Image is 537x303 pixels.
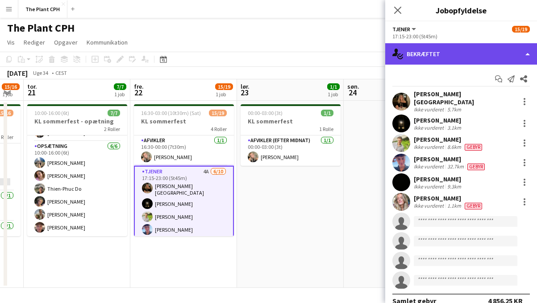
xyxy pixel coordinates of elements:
[467,164,485,170] span: Gebyr
[87,38,128,46] span: Kommunikation
[211,126,227,132] span: 4 Roller
[27,82,37,90] span: tor.
[346,87,359,98] span: 24
[4,37,18,48] a: Vis
[24,38,45,46] span: Rediger
[445,202,463,209] div: 1.1km
[445,163,466,170] div: 32.7km
[209,110,227,116] span: 15/19
[216,91,233,98] div: 1 job
[392,26,410,33] span: Tjener
[18,0,67,18] button: The Plant CPH
[512,26,530,33] span: 15/19
[141,110,201,116] span: 16:30-03:00 (10t30m) (Sat)
[414,155,487,163] div: [PERSON_NAME]
[27,104,127,236] app-job-card: 10:00-16:00 (6t)7/7KL sommerfest - opætning2 RollerAfvikler1/110:00-16:00 (6t)[PERSON_NAME]Opsætn...
[392,26,417,33] button: Tjener
[7,69,28,78] div: [DATE]
[29,70,52,76] span: Uge 34
[50,37,81,48] a: Opgaver
[327,83,340,90] span: 1/1
[414,143,445,151] div: Ikke vurderet
[463,143,484,151] div: Teamet har forskellige gebyrer end i rollen
[27,141,127,236] app-card-role: Opsætning6/610:00-16:00 (6t)[PERSON_NAME][PERSON_NAME]Thien-Phuc Do[PERSON_NAME][PERSON_NAME][PER...
[414,202,445,209] div: Ikke vurderet
[133,87,144,98] span: 22
[465,144,482,151] span: Gebyr
[241,82,250,90] span: lør.
[2,91,19,98] div: 1 job
[248,110,283,116] span: 00:00-03:00 (3t)
[385,4,537,16] h3: Jobopfyldelse
[134,135,234,166] app-card-role: Afvikler1/116:30-00:00 (7t30m)[PERSON_NAME]
[26,87,37,98] span: 21
[465,203,482,209] span: Gebyr
[215,83,233,90] span: 15/19
[34,110,69,116] span: 10:00-16:00 (6t)
[414,135,484,143] div: [PERSON_NAME]
[134,104,234,236] app-job-card: 16:30-03:00 (10t30m) (Sat)15/19KL sommerfest4 RollerAfvikler1/116:30-00:00 (7t30m)[PERSON_NAME]Tj...
[7,21,75,35] h1: The Plant CPH
[321,110,333,116] span: 1/1
[414,116,463,124] div: [PERSON_NAME]
[445,143,463,151] div: 8.6km
[239,87,250,98] span: 23
[414,163,445,170] div: Ikke vurderet
[445,124,463,131] div: 3.1km
[414,194,484,202] div: [PERSON_NAME]
[414,183,445,190] div: Ikke vurderet
[134,117,234,125] h3: KL sommerfest
[83,37,131,48] a: Kommunikation
[414,124,445,131] div: Ikke vurderet
[385,43,537,65] div: Bekræftet
[134,82,144,90] span: fre.
[2,83,20,90] span: 15/16
[104,126,120,132] span: 2 Roller
[241,104,341,166] app-job-card: 00:00-03:00 (3t)1/1KL sommerfest1 RolleAfvikler (efter midnat)1/100:00-03:00 (3t)[PERSON_NAME]
[108,110,120,116] span: 7/7
[466,163,487,170] div: Teamet har forskellige gebyrer end i rollen
[54,38,78,46] span: Opgaver
[241,135,341,166] app-card-role: Afvikler (efter midnat)1/100:00-03:00 (3t)[PERSON_NAME]
[55,70,67,76] div: CEST
[392,33,530,40] div: 17:15-23:00 (5t45m)
[414,90,516,106] div: [PERSON_NAME][GEOGRAPHIC_DATA]
[463,202,484,209] div: Teamet har forskellige gebyrer end i rollen
[241,117,341,125] h3: KL sommerfest
[445,106,463,113] div: 5.7km
[319,126,333,132] span: 1 Rolle
[114,83,126,90] span: 7/7
[7,38,15,46] span: Vis
[445,183,463,190] div: 9.3km
[414,175,463,183] div: [PERSON_NAME]
[347,82,359,90] span: søn.
[114,91,126,98] div: 1 job
[328,91,339,98] div: 1 job
[414,106,445,113] div: Ikke vurderet
[20,37,49,48] a: Rediger
[27,117,127,125] h3: KL sommerfest - opætning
